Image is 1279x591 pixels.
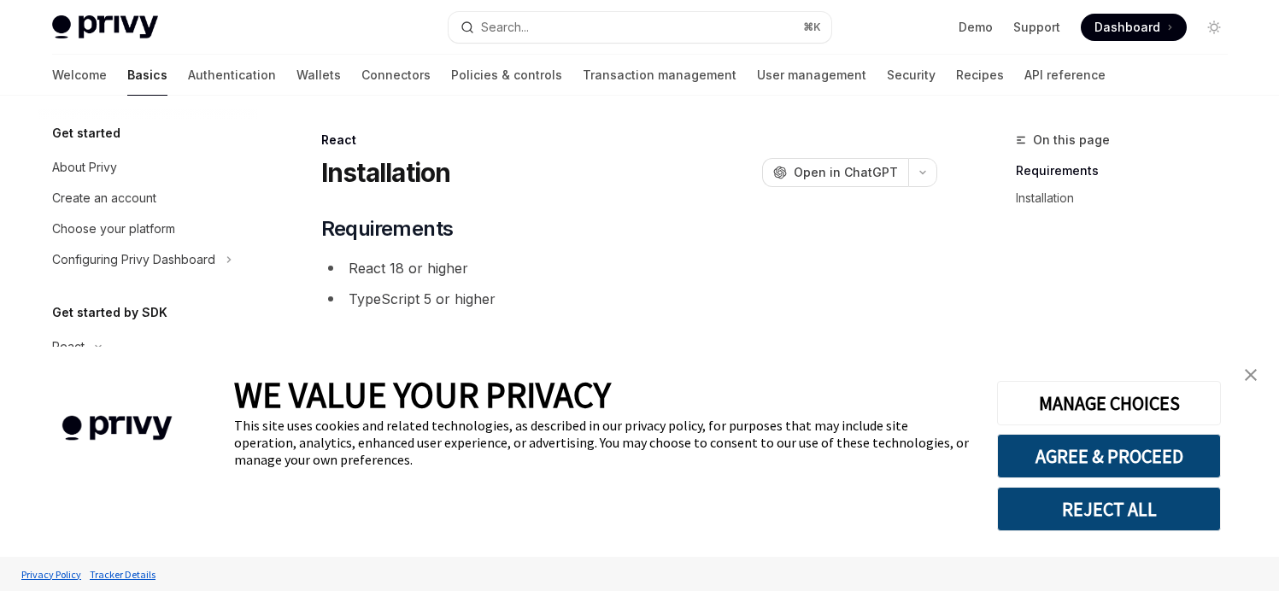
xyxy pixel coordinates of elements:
[52,55,107,96] a: Welcome
[52,219,175,239] div: Choose your platform
[296,55,341,96] a: Wallets
[38,183,257,214] a: Create an account
[887,55,936,96] a: Security
[52,336,85,357] div: React
[1016,157,1241,184] a: Requirements
[321,215,454,243] span: Requirements
[1094,19,1160,36] span: Dashboard
[52,249,215,270] div: Configuring Privy Dashboard
[127,55,167,96] a: Basics
[321,287,937,311] li: TypeScript 5 or higher
[1081,14,1187,41] a: Dashboard
[52,123,120,143] h5: Get started
[449,12,831,43] button: Open search
[52,188,156,208] div: Create an account
[321,256,937,280] li: React 18 or higher
[38,152,257,183] a: About Privy
[234,417,971,468] div: This site uses cookies and related technologies, as described in our privacy policy, for purposes...
[85,559,160,589] a: Tracker Details
[1234,358,1268,392] a: close banner
[1200,14,1228,41] button: Toggle dark mode
[361,55,431,96] a: Connectors
[321,157,451,188] h1: Installation
[1016,184,1241,212] a: Installation
[956,55,1004,96] a: Recipes
[959,19,993,36] a: Demo
[757,55,866,96] a: User management
[997,487,1221,531] button: REJECT ALL
[38,244,257,275] button: Toggle Configuring Privy Dashboard section
[583,55,736,96] a: Transaction management
[188,55,276,96] a: Authentication
[1013,19,1060,36] a: Support
[52,157,117,178] div: About Privy
[52,15,158,39] img: light logo
[794,164,898,181] span: Open in ChatGPT
[1245,369,1257,381] img: close banner
[997,434,1221,478] button: AGREE & PROCEED
[52,302,167,323] h5: Get started by SDK
[803,20,821,34] span: ⌘ K
[1033,130,1110,150] span: On this page
[451,55,562,96] a: Policies & controls
[38,331,257,362] button: Toggle React section
[762,158,908,187] button: Open in ChatGPT
[234,372,611,417] span: WE VALUE YOUR PRIVACY
[1024,55,1106,96] a: API reference
[38,214,257,244] a: Choose your platform
[17,559,85,589] a: Privacy Policy
[26,391,208,465] img: company logo
[997,381,1221,425] button: MANAGE CHOICES
[321,132,937,149] div: React
[481,17,529,38] div: Search...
